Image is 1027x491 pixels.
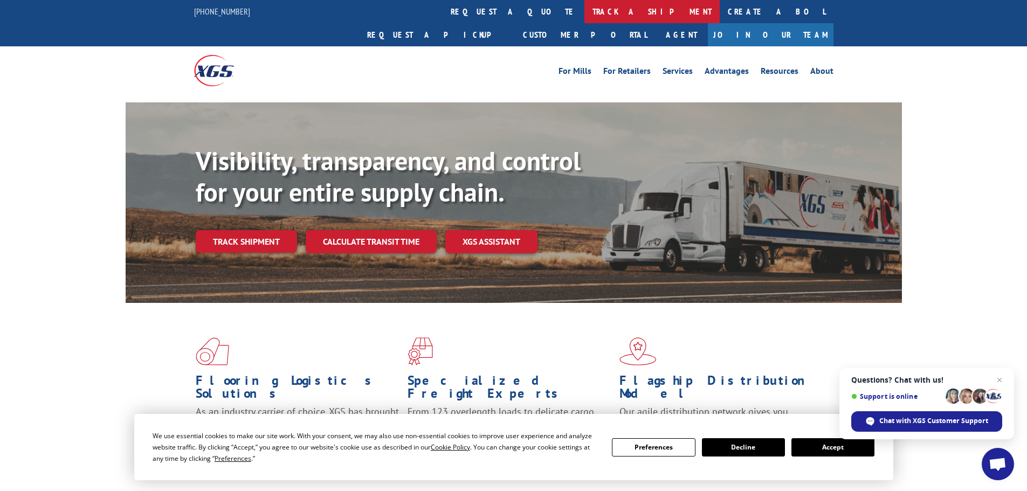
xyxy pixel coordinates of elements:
img: xgs-icon-total-supply-chain-intelligence-red [196,337,229,365]
a: [PHONE_NUMBER] [194,6,250,17]
div: Cookie Consent Prompt [134,414,893,480]
p: From 123 overlength loads to delicate cargo, our experienced staff knows the best way to move you... [408,405,611,453]
a: Calculate transit time [306,230,437,253]
a: Join Our Team [708,23,833,46]
h1: Flooring Logistics Solutions [196,374,399,405]
h1: Specialized Freight Experts [408,374,611,405]
img: xgs-icon-focused-on-flooring-red [408,337,433,365]
a: Track shipment [196,230,297,253]
div: We use essential cookies to make our site work. With your consent, we may also use non-essential ... [153,430,599,464]
span: Close chat [993,374,1006,386]
span: Preferences [215,454,251,463]
a: Services [663,67,693,79]
button: Preferences [612,438,695,457]
a: For Retailers [603,67,651,79]
a: For Mills [559,67,591,79]
h1: Flagship Distribution Model [619,374,823,405]
div: Chat with XGS Customer Support [851,411,1002,432]
span: Our agile distribution network gives you nationwide inventory management on demand. [619,405,818,431]
button: Decline [702,438,785,457]
div: Open chat [982,448,1014,480]
a: XGS ASSISTANT [445,230,537,253]
span: Chat with XGS Customer Support [879,416,988,426]
a: Resources [761,67,798,79]
a: Advantages [705,67,749,79]
a: Customer Portal [515,23,655,46]
span: As an industry carrier of choice, XGS has brought innovation and dedication to flooring logistics... [196,405,399,444]
img: xgs-icon-flagship-distribution-model-red [619,337,657,365]
b: Visibility, transparency, and control for your entire supply chain. [196,144,581,209]
span: Cookie Policy [431,442,470,452]
a: Agent [655,23,708,46]
span: Questions? Chat with us! [851,376,1002,384]
a: Request a pickup [359,23,515,46]
a: About [810,67,833,79]
button: Accept [791,438,874,457]
span: Support is online [851,392,942,400]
